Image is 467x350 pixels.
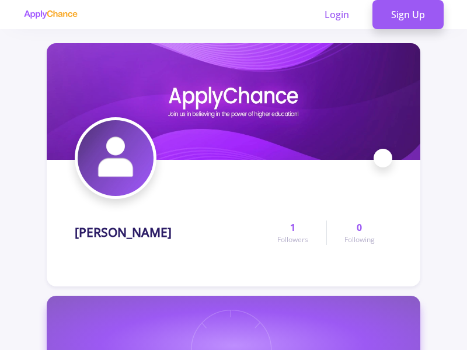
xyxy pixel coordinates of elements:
a: 1Followers [260,220,326,245]
span: 1 [290,220,295,235]
img: Mahdiyeh Rouzpeikarcover image [47,43,420,160]
span: Followers [277,235,308,245]
img: applychance logo text only [23,10,78,19]
span: Following [344,235,375,245]
a: 0Following [326,220,392,245]
h1: [PERSON_NAME] [75,225,172,240]
img: Mahdiyeh Rouzpeikaravatar [78,120,154,196]
span: 0 [357,220,362,235]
